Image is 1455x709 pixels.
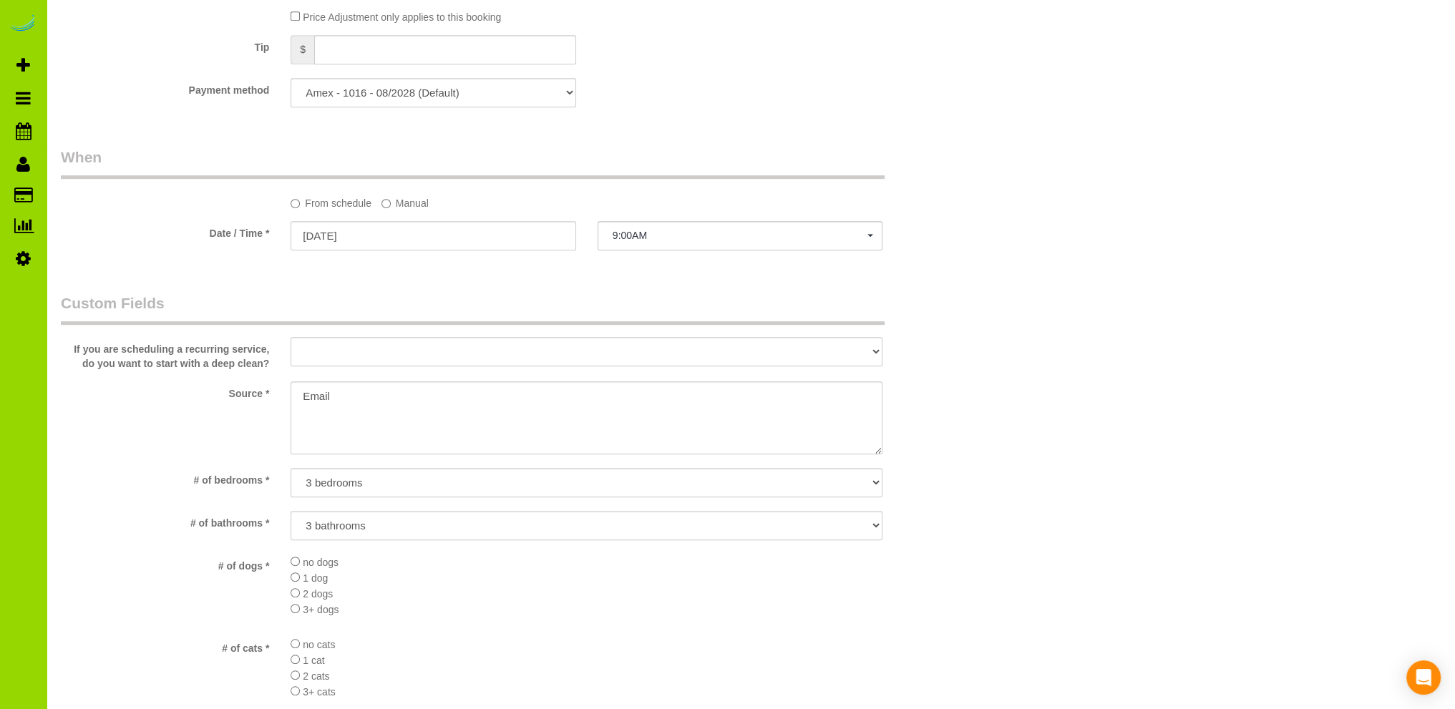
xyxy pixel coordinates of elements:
input: From schedule [291,199,300,208]
input: MM/DD/YYYY [291,221,575,250]
span: no cats [303,639,335,650]
legend: Custom Fields [61,293,885,325]
label: # of bedrooms * [50,468,280,487]
label: # of bathrooms * [50,511,280,530]
span: Price Adjustment only applies to this booking [303,11,501,23]
label: Payment method [50,78,280,97]
span: no dogs [303,557,339,568]
span: 2 dogs [303,588,333,600]
span: 3+ cats [303,686,336,698]
span: 3+ dogs [303,604,339,615]
label: Manual [381,191,429,210]
span: 1 cat [303,655,324,666]
span: 2 cats [303,670,329,682]
span: 1 dog [303,572,328,584]
label: Tip [50,35,280,54]
label: Source * [50,381,280,401]
input: Manual [381,199,391,208]
button: 9:00AM [598,221,882,250]
img: Automaid Logo [9,14,37,34]
div: Open Intercom Messenger [1406,660,1441,695]
legend: When [61,147,885,179]
label: If you are scheduling a recurring service, do you want to start with a deep clean? [50,337,280,371]
label: # of dogs * [50,554,280,573]
label: # of cats * [50,636,280,655]
span: 9:00AM [613,230,867,241]
span: $ [291,35,314,64]
label: Date / Time * [50,221,280,240]
label: From schedule [291,191,371,210]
